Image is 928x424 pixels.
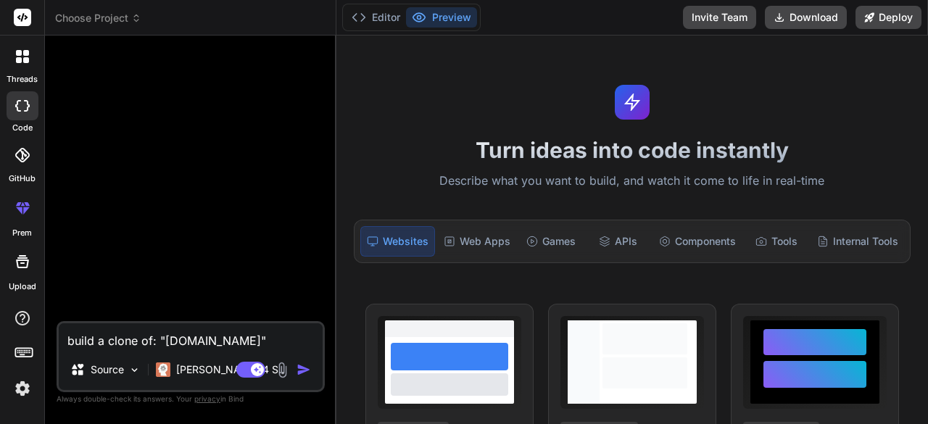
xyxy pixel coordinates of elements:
button: Deploy [855,6,921,29]
button: Preview [406,7,477,28]
div: Tools [745,226,808,257]
img: Pick Models [128,364,141,376]
span: privacy [194,394,220,403]
p: Describe what you want to build, and watch it come to life in real-time [345,172,919,191]
div: Websites [360,226,435,257]
button: Editor [346,7,406,28]
p: Source [91,362,124,377]
span: Choose Project [55,11,141,25]
label: Upload [9,280,36,293]
img: icon [297,362,311,377]
div: Games [519,226,583,257]
label: GitHub [9,172,36,185]
label: threads [7,73,38,86]
div: Web Apps [438,226,516,257]
img: attachment [274,362,291,378]
p: Always double-check its answers. Your in Bind [57,392,325,406]
img: Claude 4 Sonnet [156,362,170,377]
p: [PERSON_NAME] 4 S.. [176,362,284,377]
div: Internal Tools [811,226,904,257]
button: Download [765,6,847,29]
button: Invite Team [683,6,756,29]
div: Components [653,226,742,257]
img: settings [10,376,35,401]
div: APIs [586,226,650,257]
textarea: build a clone of: "[DOMAIN_NAME]" [59,323,323,349]
label: code [12,122,33,134]
h1: Turn ideas into code instantly [345,137,919,163]
label: prem [12,227,32,239]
